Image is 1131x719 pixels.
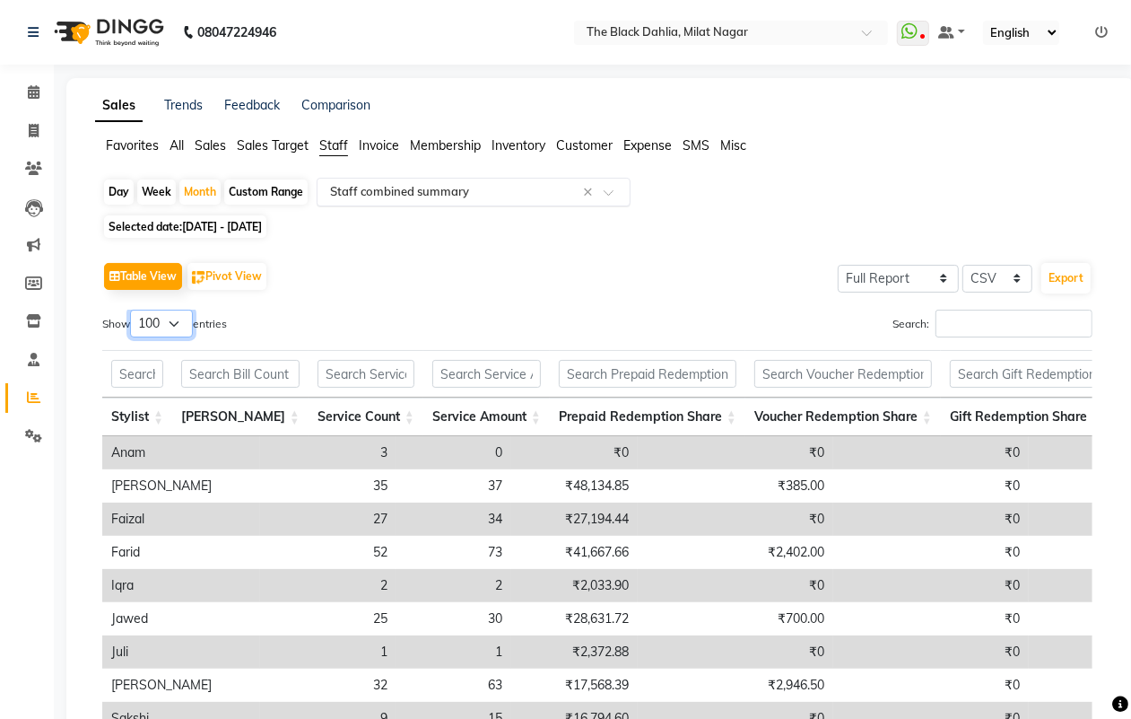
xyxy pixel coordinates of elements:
td: ₹0 [638,636,833,669]
td: [PERSON_NAME] [102,669,260,702]
td: ₹0 [833,636,1029,669]
td: 3 [260,436,396,469]
span: Clear all [583,183,598,202]
td: ₹0 [638,436,833,469]
th: Prepaid Redemption Share: activate to sort column ascending [550,398,745,436]
img: logo [46,7,169,57]
td: 27 [260,503,396,536]
b: 08047224946 [197,7,276,57]
td: 73 [396,536,511,569]
span: Sales Target [237,137,309,153]
td: Farid [102,536,260,569]
input: Search Gift Redemption Share [950,360,1101,388]
a: Sales [95,90,143,122]
td: ₹28,631.72 [511,602,638,636]
label: Show entries [102,310,227,338]
td: ₹0 [833,569,1029,602]
td: 0 [396,436,511,469]
td: 34 [396,503,511,536]
span: Favorites [106,137,159,153]
td: ₹2,033.90 [511,569,638,602]
div: Week [137,180,176,205]
td: 1 [260,636,396,669]
th: Service Count: activate to sort column ascending [309,398,423,436]
select: Showentries [130,310,193,338]
td: Anam [102,436,260,469]
td: ₹385.00 [638,469,833,503]
td: Faizal [102,503,260,536]
span: Staff [319,137,348,153]
div: Custom Range [224,180,308,205]
td: Jawed [102,602,260,636]
td: 2 [396,569,511,602]
td: ₹2,402.00 [638,536,833,569]
td: ₹27,194.44 [511,503,638,536]
span: [DATE] - [DATE] [182,220,262,233]
span: Customer [556,137,613,153]
input: Search Service Count [318,360,414,388]
span: SMS [683,137,709,153]
span: Sales [195,137,226,153]
div: Day [104,180,134,205]
td: ₹17,568.39 [511,669,638,702]
span: Membership [410,137,481,153]
span: Invoice [359,137,399,153]
label: Search: [892,310,1092,338]
button: Table View [104,263,182,290]
td: ₹0 [833,669,1029,702]
td: 52 [260,536,396,569]
input: Search Prepaid Redemption Share [559,360,736,388]
th: Stylist: activate to sort column ascending [102,398,172,436]
span: Selected date: [104,215,266,238]
td: ₹0 [833,469,1029,503]
td: ₹0 [833,536,1029,569]
td: 1 [396,636,511,669]
td: 25 [260,602,396,636]
span: All [170,137,184,153]
td: ₹48,134.85 [511,469,638,503]
td: ₹0 [833,436,1029,469]
td: 35 [260,469,396,503]
a: Feedback [224,97,280,113]
input: Search Stylist [111,360,163,388]
td: ₹2,946.50 [638,669,833,702]
div: Month [179,180,221,205]
button: Pivot View [187,263,266,290]
td: ₹0 [511,436,638,469]
input: Search Service Amount [432,360,541,388]
td: [PERSON_NAME] [102,469,260,503]
td: Juli [102,636,260,669]
td: 32 [260,669,396,702]
th: Gift Redemption Share: activate to sort column ascending [941,398,1110,436]
a: Comparison [301,97,370,113]
td: 30 [396,602,511,636]
td: ₹41,667.66 [511,536,638,569]
td: ₹0 [638,569,833,602]
td: ₹0 [638,503,833,536]
td: ₹0 [833,602,1029,636]
td: 37 [396,469,511,503]
td: 2 [260,569,396,602]
input: Search: [935,310,1092,338]
span: Expense [623,137,672,153]
th: Bill Count: activate to sort column ascending [172,398,309,436]
img: pivot.png [192,271,205,285]
td: 63 [396,669,511,702]
button: Export [1041,263,1091,294]
span: Misc [720,137,746,153]
td: ₹700.00 [638,602,833,636]
td: ₹2,372.88 [511,636,638,669]
th: Service Amount: activate to sort column ascending [423,398,550,436]
input: Search Bill Count [181,360,300,388]
th: Voucher Redemption Share: activate to sort column ascending [745,398,941,436]
span: Inventory [492,137,545,153]
input: Search Voucher Redemption Share [754,360,932,388]
td: ₹0 [833,503,1029,536]
a: Trends [164,97,203,113]
td: Iqra [102,569,260,602]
